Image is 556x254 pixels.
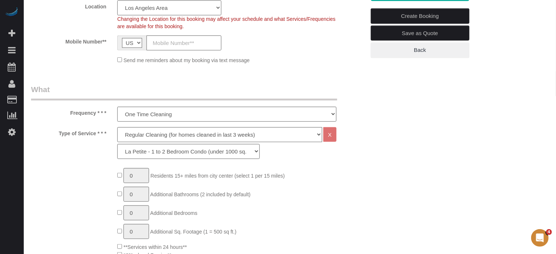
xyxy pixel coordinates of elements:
[31,84,337,101] legend: What
[531,229,549,247] iframe: Intercom live chat
[151,173,285,179] span: Residents 15+ miles from city center (select 1 per 15 miles)
[123,244,187,250] span: **Services within 24 hours**
[150,229,236,235] span: Additional Sq. Footage (1 = 500 sq ft.)
[146,35,221,50] input: Mobile Number**
[117,16,335,29] span: Changing the Location for this booking may affect your schedule and what Services/Frequencies are...
[26,127,112,137] label: Type of Service * * *
[546,229,552,235] span: 4
[4,7,19,18] img: Automaid Logo
[371,26,469,41] a: Save as Quote
[150,210,197,216] span: Additional Bedrooms
[123,57,250,63] span: Send me reminders about my booking via text message
[26,107,112,117] label: Frequency * * *
[26,0,112,10] label: Location
[26,35,112,45] label: Mobile Number**
[150,192,251,197] span: Additional Bathrooms (2 included by default)
[371,8,469,24] a: Create Booking
[371,42,469,58] a: Back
